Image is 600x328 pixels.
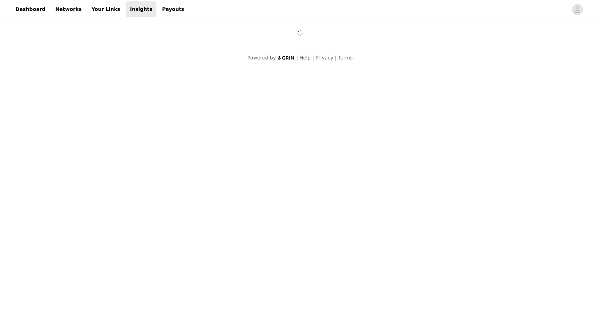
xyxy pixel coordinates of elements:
span: Powered by [247,55,276,61]
span: | [296,55,298,61]
div: avatar [574,4,581,15]
span: | [335,55,337,61]
a: Help [299,55,311,61]
img: logo [277,56,295,60]
a: Dashboard [11,1,50,17]
a: Terms [338,55,353,61]
a: Privacy [316,55,334,61]
a: Your Links [87,1,124,17]
a: Networks [51,1,86,17]
a: Insights [126,1,156,17]
span: | [312,55,314,61]
a: Payouts [158,1,188,17]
